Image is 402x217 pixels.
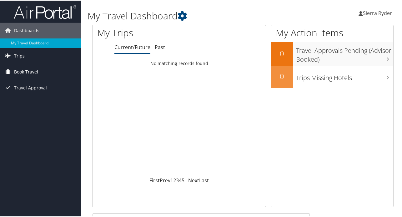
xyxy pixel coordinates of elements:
[359,3,398,22] a: Sierra Ryder
[199,176,209,183] a: Last
[188,176,199,183] a: Next
[14,4,76,19] img: airportal-logo.png
[170,176,173,183] a: 1
[271,26,393,39] h1: My Action Items
[97,26,189,39] h1: My Trips
[93,57,266,68] td: No matching records found
[176,176,179,183] a: 3
[14,48,25,63] span: Trips
[160,176,170,183] a: Prev
[271,41,393,65] a: 0Travel Approvals Pending (Advisor Booked)
[296,70,393,82] h3: Trips Missing Hotels
[296,43,393,63] h3: Travel Approvals Pending (Advisor Booked)
[173,176,176,183] a: 2
[363,9,392,16] span: Sierra Ryder
[14,22,39,38] span: Dashboards
[271,48,293,58] h2: 0
[184,176,188,183] span: …
[114,43,150,50] a: Current/Future
[149,176,160,183] a: First
[14,63,38,79] span: Book Travel
[155,43,165,50] a: Past
[14,79,47,95] span: Travel Approval
[182,176,184,183] a: 5
[179,176,182,183] a: 4
[271,66,393,88] a: 0Trips Missing Hotels
[88,9,295,22] h1: My Travel Dashboard
[271,70,293,81] h2: 0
